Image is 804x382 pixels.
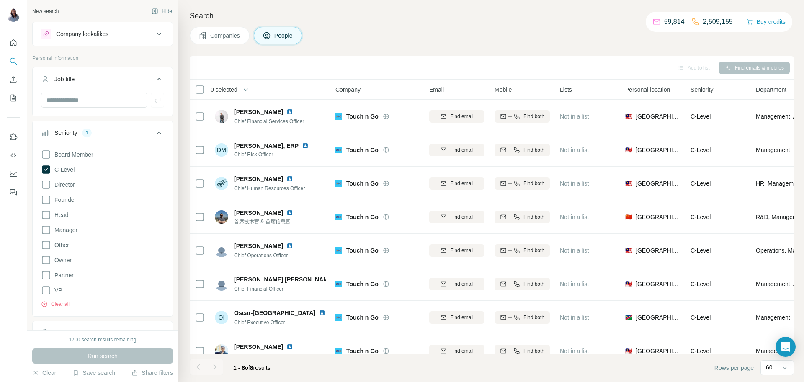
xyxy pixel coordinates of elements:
[234,108,283,116] span: [PERSON_NAME]
[302,142,309,149] img: LinkedIn logo
[51,286,62,294] span: VP
[429,110,484,123] button: Find email
[215,277,228,291] img: Avatar
[450,113,473,120] span: Find email
[335,85,361,94] span: Company
[495,85,512,94] span: Mobile
[54,129,77,137] div: Seniority
[636,179,680,188] span: [GEOGRAPHIC_DATA]
[335,214,342,220] img: Logo of Touch n Go
[560,147,589,153] span: Not in a list
[664,17,685,27] p: 59,814
[286,343,293,350] img: LinkedIn logo
[560,348,589,354] span: Not in a list
[54,75,75,83] div: Job title
[429,177,484,190] button: Find email
[319,310,325,316] img: LinkedIn logo
[523,347,544,355] span: Find both
[691,214,711,220] span: C-Level
[7,90,20,106] button: My lists
[335,314,342,321] img: Logo of Touch n Go
[766,363,773,372] p: 60
[51,150,93,159] span: Board Member
[72,369,115,377] button: Save search
[7,166,20,181] button: Dashboard
[636,146,680,154] span: [GEOGRAPHIC_DATA]
[636,112,680,121] span: [GEOGRAPHIC_DATA]
[233,364,271,371] span: results
[54,329,85,337] div: Department
[346,112,379,121] span: Touch n Go
[211,85,237,94] span: 0 selected
[7,35,20,50] button: Quick start
[215,344,228,358] img: Avatar
[625,213,632,221] span: 🇨🇳
[636,347,680,355] span: [GEOGRAPHIC_DATA]
[495,278,550,290] button: Find both
[450,247,473,254] span: Find email
[429,211,484,223] button: Find email
[756,146,790,154] span: Management
[7,8,20,22] img: Avatar
[714,364,754,372] span: Rows per page
[691,314,711,321] span: C-Level
[346,146,379,154] span: Touch n Go
[346,179,379,188] span: Touch n Go
[429,311,484,324] button: Find email
[429,244,484,257] button: Find email
[234,142,299,150] span: [PERSON_NAME], ERP
[41,300,70,308] button: Clear all
[51,271,74,279] span: Partner
[190,10,794,22] h4: Search
[335,147,342,153] img: Logo of Touch n Go
[691,180,711,187] span: C-Level
[756,313,790,322] span: Management
[429,345,484,357] button: Find email
[691,247,711,254] span: C-Level
[234,309,315,317] span: Oscar-[GEOGRAPHIC_DATA]
[346,280,379,288] span: Touch n Go
[523,314,544,321] span: Find both
[523,247,544,254] span: Find both
[691,281,711,287] span: C-Level
[560,85,572,94] span: Lists
[33,69,173,93] button: Job title
[234,209,283,217] span: [PERSON_NAME]
[234,275,334,284] span: [PERSON_NAME] [PERSON_NAME]
[32,54,173,62] p: Personal information
[335,113,342,120] img: Logo of Touch n Go
[215,110,228,123] img: Avatar
[51,226,77,234] span: Manager
[523,146,544,154] span: Find both
[69,336,137,343] div: 1700 search results remaining
[756,85,786,94] span: Department
[215,210,228,224] img: Avatar
[691,85,713,94] span: Seniority
[523,213,544,221] span: Find both
[450,146,473,154] span: Find email
[346,313,379,322] span: Touch n Go
[131,369,173,377] button: Share filters
[234,286,283,292] span: Chief Financial Officer
[82,129,92,137] div: 1
[250,364,253,371] span: 8
[33,24,173,44] button: Company lookalikes
[33,123,173,146] button: Seniority1
[234,343,283,351] span: [PERSON_NAME]
[636,280,680,288] span: [GEOGRAPHIC_DATA]
[560,180,589,187] span: Not in a list
[51,256,72,264] span: Owner
[215,244,228,257] img: Avatar
[286,176,293,182] img: LinkedIn logo
[560,247,589,254] span: Not in a list
[286,243,293,249] img: LinkedIn logo
[450,213,473,221] span: Find email
[51,181,75,189] span: Director
[7,148,20,163] button: Use Surfe API
[245,364,250,371] span: of
[32,8,59,15] div: New search
[33,323,173,343] button: Department
[776,337,796,357] div: Open Intercom Messenger
[234,186,305,191] span: Chief Human Resources Officer
[523,280,544,288] span: Find both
